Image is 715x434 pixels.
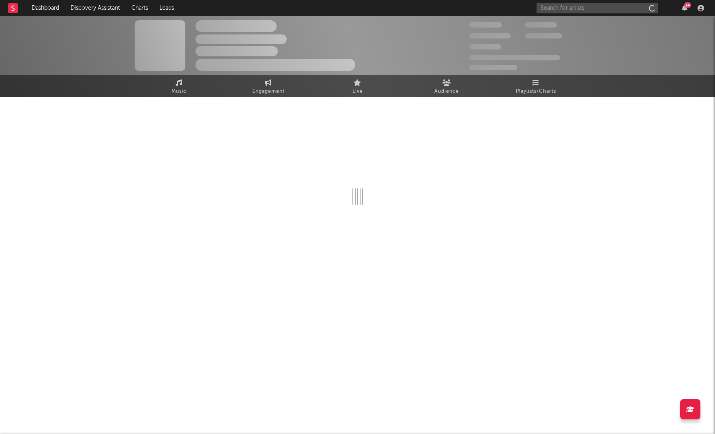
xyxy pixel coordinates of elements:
[682,5,687,11] button: 14
[525,22,557,28] span: 100,000
[684,2,691,8] div: 14
[252,87,285,96] span: Engagement
[352,87,363,96] span: Live
[469,65,517,70] span: Jump Score: 85.0
[492,75,581,97] a: Playlists/Charts
[537,3,658,13] input: Search for artists
[402,75,492,97] a: Audience
[313,75,402,97] a: Live
[434,87,459,96] span: Audience
[469,55,560,60] span: 50,000,000 Monthly Listeners
[172,87,187,96] span: Music
[469,33,511,38] span: 50,000,000
[224,75,313,97] a: Engagement
[516,87,556,96] span: Playlists/Charts
[469,22,502,28] span: 300,000
[469,44,501,49] span: 100,000
[135,75,224,97] a: Music
[525,33,562,38] span: 1,000,000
